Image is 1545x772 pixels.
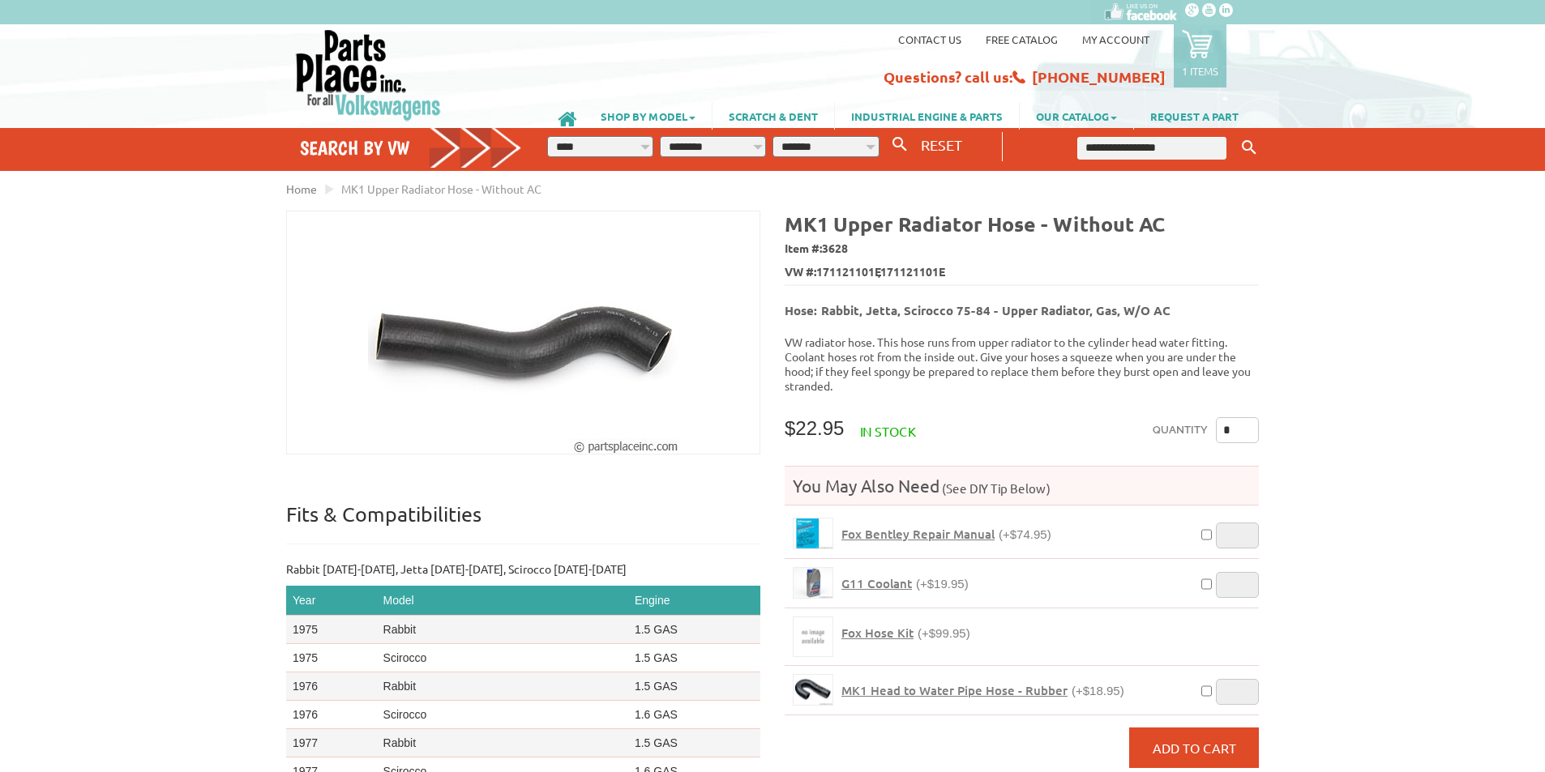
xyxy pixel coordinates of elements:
[835,102,1019,130] a: INDUSTRIAL ENGINE & PARTS
[914,133,969,156] button: RESET
[841,575,912,591] span: G11 Coolant
[584,102,712,130] a: SHOP BY MODEL
[1153,417,1208,443] label: Quantity
[1153,740,1236,756] span: Add to Cart
[286,501,760,544] p: Fits & Compatibilities
[921,136,962,153] span: RESET
[785,261,1259,284] span: VW #: ,
[628,644,760,672] td: 1.5 GAS
[918,626,970,640] span: (+$99.95)
[286,672,377,701] td: 1976
[785,417,844,439] span: $22.95
[377,644,628,672] td: Scirocco
[785,302,1171,318] b: Hose: Rabbit, Jetta, Scirocco 75-84 - Upper Radiator, Gas, W/O AC
[841,526,995,542] span: Fox Bentley Repair Manual
[841,576,969,591] a: G11 Coolant(+$19.95)
[628,672,760,701] td: 1.5 GAS
[841,683,1124,698] a: MK1 Head to Water Pipe Hose - Rubber(+$18.95)
[368,211,679,454] img: MK1 Upper Radiator Hose - Without AC
[986,32,1058,46] a: Free Catalog
[1237,134,1261,161] button: Keyword Search
[794,568,832,598] img: G11 Coolant
[377,586,628,616] th: Model
[286,586,377,616] th: Year
[377,616,628,644] td: Rabbit
[999,527,1051,541] span: (+$74.95)
[916,577,969,591] span: (+$19.95)
[793,616,833,657] a: Fox Hose Kit
[841,625,914,641] span: Fox Hose Kit
[377,729,628,757] td: Rabbit
[793,674,833,706] a: MK1 Head to Water Pipe Hose - Rubber
[785,475,1259,497] h4: You May Also Need
[794,617,832,656] img: Fox Hose Kit
[286,701,377,729] td: 1976
[1020,102,1133,130] a: OUR CATALOG
[886,133,914,156] button: Search By VW...
[822,241,848,255] span: 3628
[1174,24,1226,87] a: 1 items
[341,181,541,196] span: MK1 Upper Radiator Hose - Without AC
[841,625,970,641] a: Fox Hose Kit(+$99.95)
[377,672,628,701] td: Rabbit
[1082,32,1149,46] a: My Account
[1134,102,1255,130] a: REQUEST A PART
[785,211,1165,237] b: MK1 Upper Radiator Hose - Without AC
[880,263,945,280] span: 171121101E
[841,527,1051,542] a: Fox Bentley Repair Manual(+$74.95)
[939,480,1051,496] span: (See DIY Tip Below)
[1072,684,1124,697] span: (+$18.95)
[286,561,760,578] p: Rabbit [DATE]-[DATE], Jetta [DATE]-[DATE], Scirocco [DATE]-[DATE]
[794,518,832,548] img: Fox Bentley Repair Manual
[286,729,377,757] td: 1977
[628,616,760,644] td: 1.5 GAS
[785,237,1259,261] span: Item #:
[785,335,1259,393] p: VW radiator hose. This hose runs from upper radiator to the cylinder head water fitting. Coolant ...
[1129,727,1259,768] button: Add to Cart
[628,586,760,616] th: Engine
[628,701,760,729] td: 1.6 GAS
[628,729,760,757] td: 1.5 GAS
[1182,64,1218,78] p: 1 items
[898,32,961,46] a: Contact us
[816,263,881,280] span: 171121101E
[860,423,916,439] span: In stock
[841,682,1068,698] span: MK1 Head to Water Pipe Hose - Rubber
[286,181,317,196] a: Home
[793,518,833,549] a: Fox Bentley Repair Manual
[793,567,833,599] a: G11 Coolant
[377,701,628,729] td: Scirocco
[294,28,443,122] img: Parts Place Inc!
[794,675,832,705] img: MK1 Head to Water Pipe Hose - Rubber
[713,102,834,130] a: SCRATCH & DENT
[286,616,377,644] td: 1975
[286,644,377,672] td: 1975
[300,136,522,160] h4: Search by VW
